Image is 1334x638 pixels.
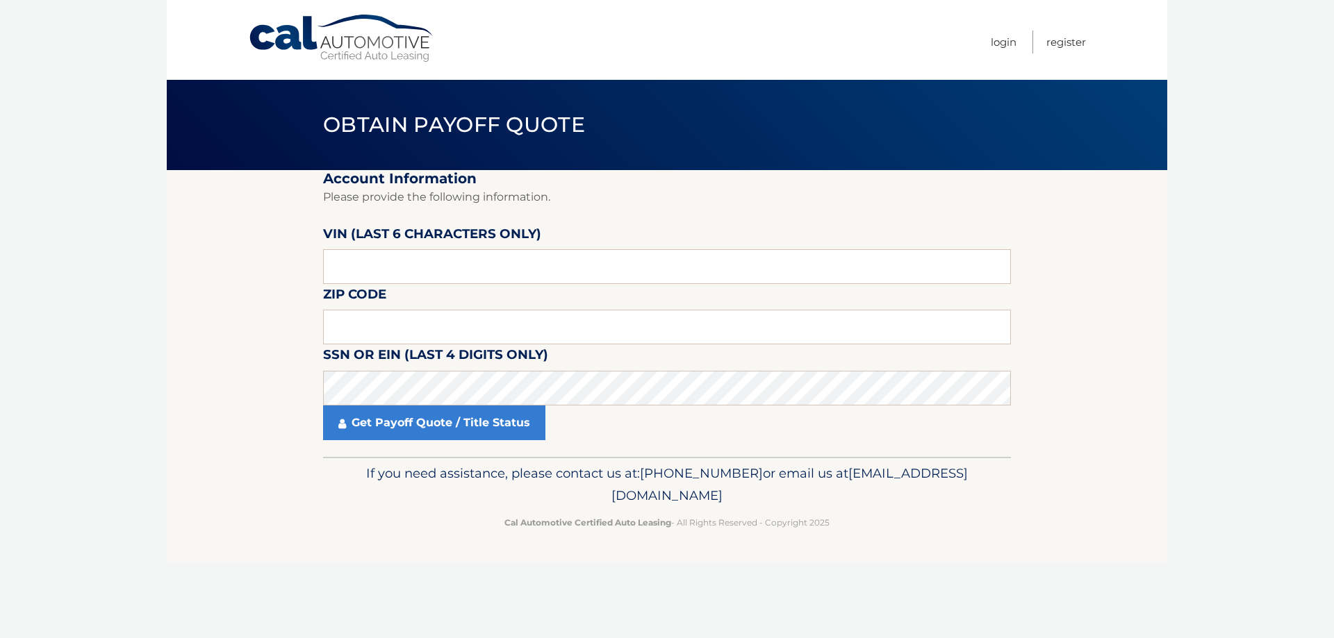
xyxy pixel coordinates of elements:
label: VIN (last 6 characters only) [323,224,541,249]
p: If you need assistance, please contact us at: or email us at [332,462,1002,507]
a: Login [991,31,1016,53]
p: Please provide the following information. [323,187,1011,207]
a: Get Payoff Quote / Title Status [323,405,545,440]
p: - All Rights Reserved - Copyright 2025 [332,515,1002,530]
a: Register [1046,31,1086,53]
label: SSN or EIN (last 4 digits only) [323,344,548,370]
h2: Account Information [323,170,1011,187]
label: Zip Code [323,284,386,310]
a: Cal Automotive [248,14,436,63]
strong: Cal Automotive Certified Auto Leasing [504,517,671,528]
span: Obtain Payoff Quote [323,112,585,137]
span: [PHONE_NUMBER] [640,465,763,481]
